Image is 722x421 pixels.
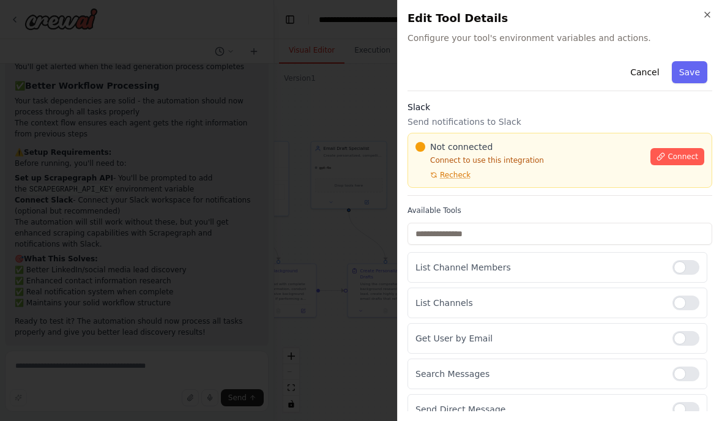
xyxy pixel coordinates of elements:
span: Connect [668,152,698,162]
button: Connect [650,148,704,165]
p: Send Direct Message [415,403,663,415]
label: Available Tools [408,206,712,215]
span: Configure your tool's environment variables and actions. [408,32,712,44]
p: Send notifications to Slack [408,116,712,128]
button: Save [672,61,707,83]
h3: Slack [408,101,712,113]
h2: Edit Tool Details [408,10,712,27]
p: Search Messages [415,368,663,380]
span: Not connected [430,141,493,153]
p: List Channels [415,297,663,309]
p: Get User by Email [415,332,663,345]
p: Connect to use this integration [415,155,643,165]
button: Cancel [623,61,666,83]
span: Recheck [440,170,471,180]
p: List Channel Members [415,261,663,274]
button: Recheck [415,170,471,180]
